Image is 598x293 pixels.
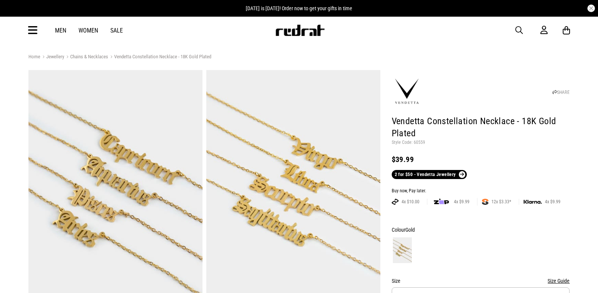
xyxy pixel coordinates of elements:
span: 4x $9.99 [451,199,472,205]
div: Size [392,276,570,285]
img: Vendetta [392,76,422,107]
span: 4x $10.00 [399,199,422,205]
img: Redrat logo [275,25,325,36]
img: zip [434,198,449,206]
span: Gold [405,227,415,233]
a: SHARE [552,90,570,95]
img: SPLITPAY [482,199,488,205]
span: 4x $9.99 [542,199,563,205]
span: 12x $3.33* [488,199,514,205]
div: $39.99 [392,155,570,164]
span: [DATE] is [DATE]! Order now to get your gifts in time [246,5,352,11]
a: Jewellery [40,54,64,61]
a: Vendetta Constellation Necklace - 18K Gold Plated [108,54,211,61]
a: Sale [110,27,123,34]
div: Colour [392,225,570,234]
a: Home [28,54,40,59]
button: Size Guide [548,276,570,285]
h1: Vendetta Constellation Necklace - 18K Gold Plated [392,115,570,140]
img: KLARNA [524,200,542,204]
a: Men [55,27,66,34]
img: Gold [393,237,412,263]
p: Style Code: 60559 [392,140,570,146]
a: Chains & Necklaces [64,54,108,61]
img: AFTERPAY [392,199,399,205]
a: 2 for $50 - Vendetta Jewellery [392,170,467,179]
a: Women [78,27,98,34]
div: Buy now, Pay later. [392,188,570,194]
